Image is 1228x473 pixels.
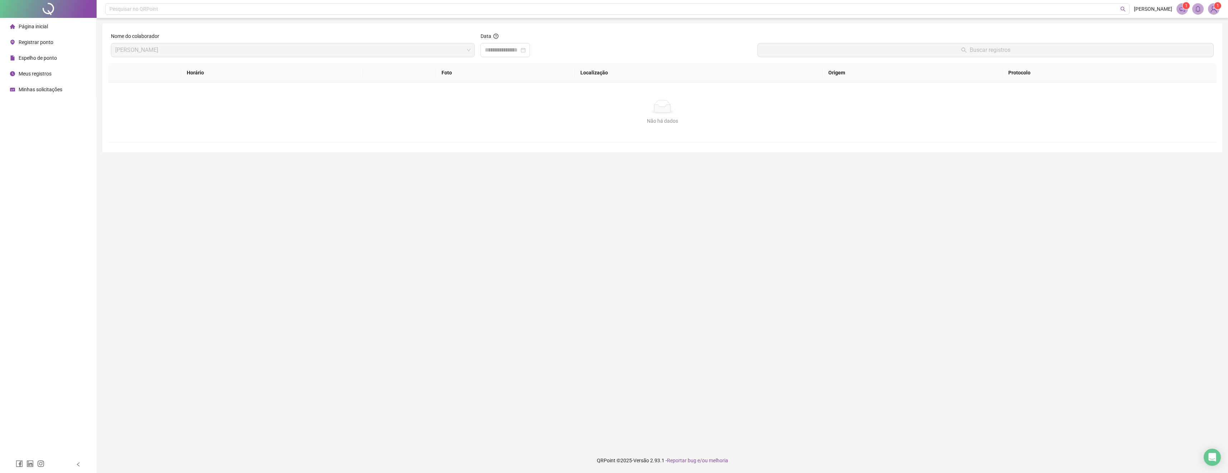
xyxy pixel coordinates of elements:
th: Foto [436,63,575,83]
span: NUNO MIGUEL REIS PINHO [115,43,471,57]
span: 1 [1217,3,1219,8]
span: 1 [1185,3,1188,8]
sup: 1 [1183,2,1190,9]
span: Minhas solicitações [19,87,62,92]
span: facebook [16,460,23,467]
span: Meus registros [19,71,52,77]
sup: Atualize o seu contato no menu Meus Dados [1214,2,1221,9]
div: Não há dados [117,117,1208,125]
span: file [10,55,15,60]
span: Versão [633,458,649,463]
footer: QRPoint © 2025 - 2.93.1 - [97,448,1228,473]
label: Nome do colaborador [111,32,164,40]
span: schedule [10,87,15,92]
span: [PERSON_NAME] [1134,5,1172,13]
div: Open Intercom Messenger [1204,449,1221,466]
button: Buscar registros [757,43,1214,57]
img: 81246 [1208,4,1219,14]
span: clock-circle [10,71,15,76]
span: search [1120,6,1126,12]
span: home [10,24,15,29]
span: environment [10,40,15,45]
span: notification [1179,6,1185,12]
th: Localização [575,63,823,83]
span: Página inicial [19,24,48,29]
span: Data [481,33,491,39]
span: bell [1195,6,1201,12]
span: Registrar ponto [19,39,53,45]
span: linkedin [26,460,34,467]
span: Espelho de ponto [19,55,57,61]
span: left [76,462,81,467]
th: Horário [181,63,363,83]
span: Reportar bug e/ou melhoria [667,458,728,463]
th: Origem [823,63,1003,83]
span: instagram [37,460,44,467]
th: Protocolo [1003,63,1217,83]
span: question-circle [493,34,498,39]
